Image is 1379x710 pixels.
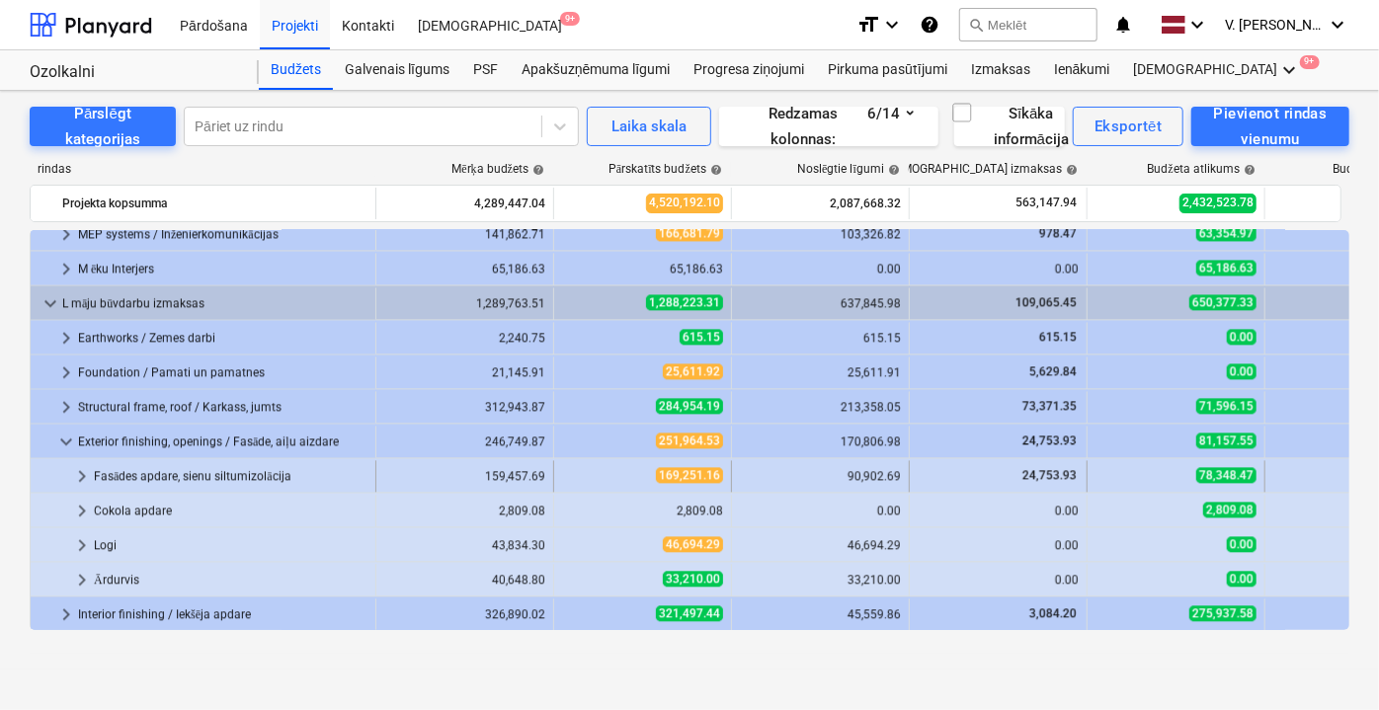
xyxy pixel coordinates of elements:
div: Pārslēgt kategorijas [53,101,152,153]
span: 2,432,523.78 [1179,194,1257,212]
span: 9+ [560,12,580,26]
div: Exterior finishing, openings / Fasāde, aiļu aizdare [78,426,367,457]
span: 0.00 [1227,571,1257,587]
div: Noslēgtie līgumi [797,162,900,177]
div: 2,087,668.32 [740,188,901,219]
div: 65,186.63 [562,262,723,276]
div: Laika skala [611,114,687,139]
button: Meklēt [959,8,1097,41]
span: 2,809.08 [1203,502,1257,517]
span: keyboard_arrow_right [70,464,94,488]
button: Eksportēt [1073,107,1183,146]
div: Pārskatīts budžets [608,162,722,177]
span: keyboard_arrow_right [70,568,94,592]
span: 615.15 [1037,330,1079,344]
i: keyboard_arrow_down [1326,13,1349,37]
div: 2,809.08 [384,504,545,517]
span: 169,251.16 [656,467,723,483]
span: 4,520,192.10 [646,194,723,212]
span: 3,084.20 [1027,606,1079,620]
a: Apakšuzņēmuma līgumi [510,50,682,90]
div: 33,210.00 [740,573,901,587]
span: keyboard_arrow_right [70,499,94,522]
span: V. [PERSON_NAME] [1225,17,1324,33]
div: Earthworks / Zemes darbi [78,322,367,354]
div: rindas [30,162,375,177]
div: Interior finishing / Iekšēja apdare [78,598,367,630]
div: 637,845.98 [740,296,901,310]
span: keyboard_arrow_right [54,257,78,280]
span: 615.15 [680,329,723,345]
div: Ārdurvis [94,564,367,595]
button: Redzamas kolonnas:6/14 [719,107,938,146]
span: 71,596.15 [1196,398,1257,414]
span: search [968,17,984,33]
span: 251,964.53 [656,433,723,448]
div: Logi [94,529,367,561]
span: 33,210.00 [663,571,723,587]
span: 78,348.47 [1196,467,1257,483]
span: 978.47 [1037,226,1079,240]
div: 0.00 [918,573,1079,587]
div: 25,611.91 [740,365,901,379]
button: Pārslēgt kategorijas [30,107,176,146]
span: 0.00 [1227,536,1257,552]
span: 0.00 [1227,329,1257,345]
span: help [528,164,544,176]
span: 25,611.92 [663,363,723,379]
div: Projekta kopsumma [62,188,367,219]
div: [DEMOGRAPHIC_DATA] izmaksas [884,162,1078,177]
span: 46,694.29 [663,536,723,552]
a: PSF [461,50,510,90]
div: 615.15 [740,331,901,345]
span: 321,497.44 [656,605,723,621]
span: keyboard_arrow_down [39,291,62,315]
div: Fasādes apdare, sienu siltumizolācija [94,460,367,492]
a: Izmaksas [959,50,1042,90]
i: Zināšanu pamats [920,13,939,37]
span: keyboard_arrow_right [54,360,78,384]
span: 284,954.19 [656,398,723,414]
div: 65,186.63 [384,262,545,276]
div: L māju būvdarbu izmaksas [62,287,367,319]
div: 312,943.87 [384,400,545,414]
span: 63,354.97 [1196,225,1257,241]
div: 2,240.75 [384,331,545,345]
span: 5,629.84 [1027,364,1079,378]
span: help [1062,164,1078,176]
span: keyboard_arrow_right [54,326,78,350]
span: 81,157.55 [1196,433,1257,448]
span: 275,937.58 [1189,605,1257,621]
div: Pievienot rindas vienumu [1213,101,1328,153]
a: Progresa ziņojumi [682,50,816,90]
span: 1,288,223.31 [646,294,723,310]
span: 109,065.45 [1014,295,1079,309]
div: 43,834.30 [384,538,545,552]
span: 9+ [1300,55,1320,69]
div: 90,902.69 [740,469,901,483]
button: Laika skala [587,107,711,146]
div: 2,809.08 [562,504,723,517]
a: Ienākumi [1042,50,1122,90]
div: 0.00 [918,504,1079,517]
div: 326,890.02 [384,607,545,621]
a: Budžets [259,50,333,90]
div: Budžeta atlikums [1148,162,1256,177]
button: Sīkāka informācija [954,107,1066,146]
div: 46,694.29 [740,538,901,552]
div: Sīkāka informācija [950,101,1069,153]
span: keyboard_arrow_right [70,533,94,557]
div: Ozolkalni [30,62,235,83]
a: Galvenais līgums [333,50,461,90]
i: keyboard_arrow_down [1185,13,1209,37]
span: 24,753.93 [1020,468,1079,482]
button: Pievienot rindas vienumu [1191,107,1349,146]
span: help [884,164,900,176]
div: 0.00 [740,504,901,517]
div: Foundation / Pamati un pamatnes [78,356,367,388]
div: 246,749.87 [384,434,545,448]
